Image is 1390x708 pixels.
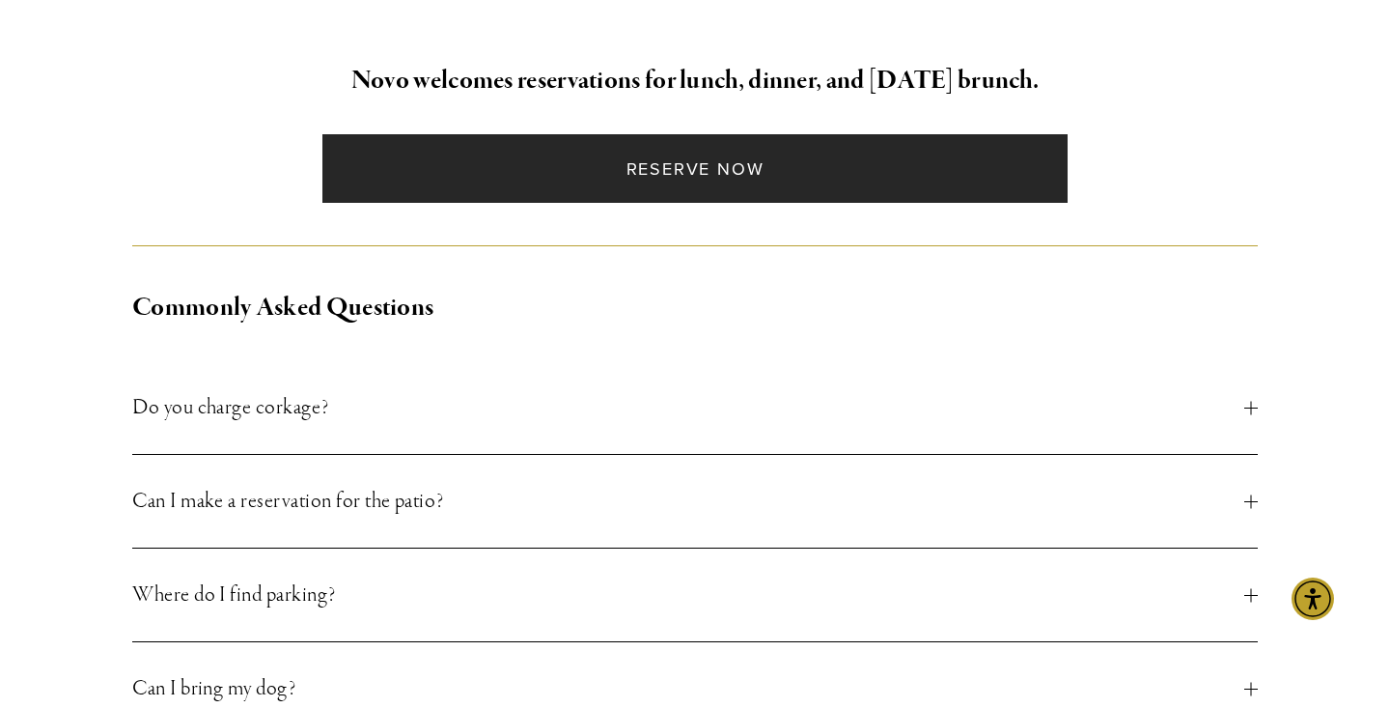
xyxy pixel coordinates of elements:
[322,134,1067,203] a: Reserve Now
[132,390,1244,425] span: Do you charge corkage?
[132,455,1258,548] button: Can I make a reservation for the patio?
[132,61,1258,101] h2: Novo welcomes reservations for lunch, dinner, and [DATE] brunch.
[132,288,1258,328] h2: Commonly Asked Questions
[132,671,1244,706] span: Can I bring my dog?
[132,361,1258,454] button: Do you charge corkage?
[132,578,1244,612] span: Where do I find parking?
[1292,578,1334,620] div: Accessibility Menu
[132,549,1258,641] button: Where do I find parking?
[132,484,1244,519] span: Can I make a reservation for the patio?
